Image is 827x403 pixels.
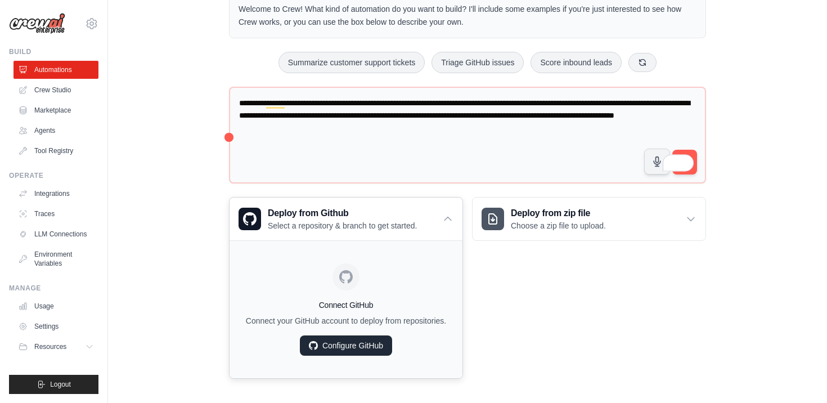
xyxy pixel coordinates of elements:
[34,342,66,351] span: Resources
[14,317,98,335] a: Settings
[14,297,98,315] a: Usage
[239,315,453,326] p: Connect your GitHub account to deploy from repositories.
[229,87,706,184] textarea: To enrich screen reader interactions, please activate Accessibility in Grammarly extension settings
[9,375,98,394] button: Logout
[14,122,98,140] a: Agents
[239,299,453,311] h4: Connect GitHub
[14,338,98,356] button: Resources
[14,205,98,223] a: Traces
[239,3,696,29] p: Welcome to Crew! What kind of automation do you want to build? I'll include some examples if you'...
[268,207,417,220] h3: Deploy from Github
[531,52,622,73] button: Score inbound leads
[14,245,98,272] a: Environment Variables
[14,61,98,79] a: Automations
[14,142,98,160] a: Tool Registry
[511,220,606,231] p: Choose a zip file to upload.
[278,52,425,73] button: Summarize customer support tickets
[14,225,98,243] a: LLM Connections
[14,81,98,99] a: Crew Studio
[9,171,98,180] div: Operate
[50,380,71,389] span: Logout
[9,47,98,56] div: Build
[432,52,524,73] button: Triage GitHub issues
[300,335,392,356] a: Configure GitHub
[511,207,606,220] h3: Deploy from zip file
[9,13,65,34] img: Logo
[14,101,98,119] a: Marketplace
[9,284,98,293] div: Manage
[14,185,98,203] a: Integrations
[268,220,417,231] p: Select a repository & branch to get started.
